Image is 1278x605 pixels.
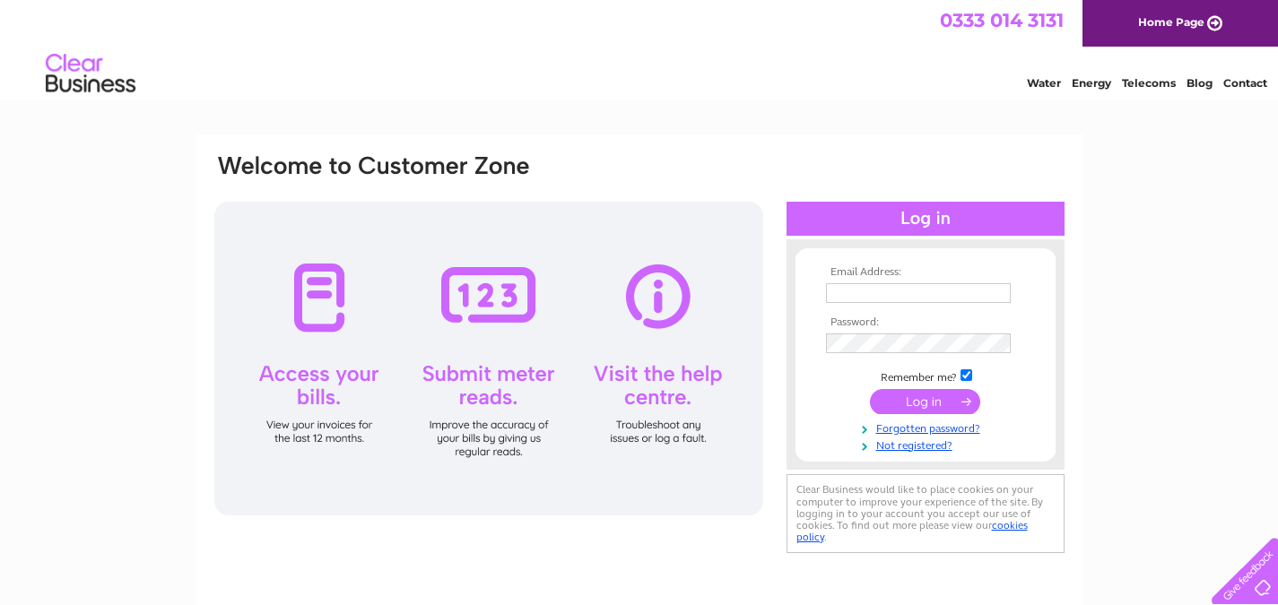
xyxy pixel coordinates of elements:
td: Remember me? [822,367,1030,385]
a: Forgotten password? [826,419,1030,436]
th: Email Address: [822,266,1030,279]
img: logo.png [45,47,136,101]
a: Not registered? [826,436,1030,453]
a: Water [1027,76,1061,90]
div: Clear Business would like to place cookies on your computer to improve your experience of the sit... [787,474,1065,552]
div: Clear Business is a trading name of Verastar Limited (registered in [GEOGRAPHIC_DATA] No. 3667643... [216,10,1064,87]
a: Telecoms [1122,76,1176,90]
a: Contact [1223,76,1267,90]
a: cookies policy [796,519,1028,543]
input: Submit [870,389,980,414]
a: 0333 014 3131 [940,9,1064,31]
a: Energy [1072,76,1111,90]
a: Blog [1187,76,1213,90]
th: Password: [822,316,1030,329]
